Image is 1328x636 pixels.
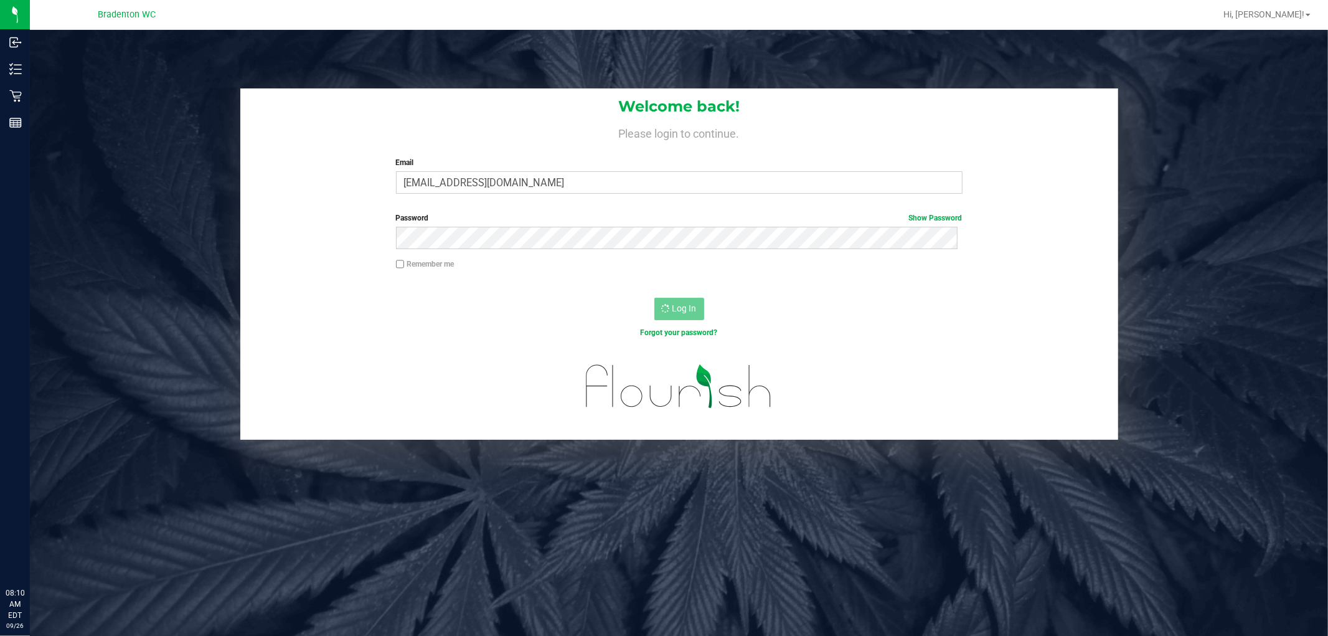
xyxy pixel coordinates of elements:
[240,98,1118,115] h1: Welcome back!
[396,259,454,270] label: Remember me
[396,214,429,222] span: Password
[909,214,963,222] a: Show Password
[9,116,22,129] inline-svg: Reports
[569,351,789,422] img: flourish_logo.svg
[641,328,718,337] a: Forgot your password?
[98,9,156,20] span: Bradenton WC
[240,125,1118,140] h4: Please login to continue.
[9,90,22,102] inline-svg: Retail
[1223,9,1304,19] span: Hi, [PERSON_NAME]!
[654,298,704,320] button: Log In
[672,303,697,313] span: Log In
[396,157,963,168] label: Email
[396,260,405,268] input: Remember me
[9,36,22,49] inline-svg: Inbound
[9,63,22,75] inline-svg: Inventory
[6,621,24,630] p: 09/26
[6,587,24,621] p: 08:10 AM EDT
